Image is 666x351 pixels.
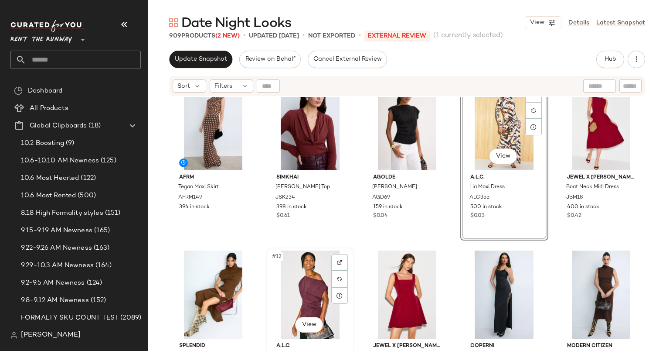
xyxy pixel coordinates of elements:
[495,153,510,160] span: View
[239,51,300,68] button: Review on Behalf
[433,31,503,41] span: (1 currently selected)
[372,183,417,191] span: [PERSON_NAME]
[530,19,544,26] span: View
[21,138,64,148] span: 10.2 Boosting
[373,203,403,211] span: 159 in stock
[560,251,642,339] img: MODC24.jpg
[178,194,202,202] span: AFRM149
[99,156,116,166] span: (125)
[469,183,505,191] span: Lia Maxi Dress
[604,56,616,63] span: Hub
[174,56,227,63] span: Update Snapshot
[215,33,240,39] span: (2 New)
[568,18,589,28] a: Details
[103,208,121,218] span: (151)
[359,31,361,41] span: •
[337,276,342,282] img: svg%3e
[21,208,103,218] span: 8.18 High Formality styles
[596,18,645,28] a: Latest Snapshot
[313,56,382,63] span: Cancel External Review
[567,342,635,350] span: Modern Citizen
[302,31,305,41] span: •
[14,86,23,95] img: svg%3e
[92,243,110,253] span: (163)
[21,243,92,253] span: 9.22-9.26 AM Newness
[179,203,210,211] span: 394 in stock
[566,194,583,202] span: JBM18
[275,194,295,202] span: JSK234
[21,330,81,341] span: [PERSON_NAME]
[463,251,545,339] img: COP27.jpg
[372,194,390,202] span: AGD69
[567,203,599,211] span: 400 in stock
[169,31,240,41] div: Products
[179,342,247,350] span: Splendid
[525,16,561,29] button: View
[470,342,538,350] span: Coperni
[179,174,247,182] span: AFRM
[276,342,344,350] span: A.L.C.
[169,18,178,27] img: svg%3e
[243,31,245,41] span: •
[364,31,430,41] p: External REVIEW
[30,103,68,114] span: All Products
[172,251,254,339] img: SPL170.jpg
[178,183,219,191] span: Tegan Maxi Skirt
[10,20,85,32] img: cfy_white_logo.C9jOOHJF.svg
[181,15,291,32] span: Date Night Looks
[276,174,344,182] span: SIMKHAI
[469,194,489,202] span: ALC355
[169,51,232,68] button: Update Snapshot
[21,313,119,323] span: FORMALTY SKU COUNT TEST
[489,148,517,164] button: View
[94,261,112,271] span: (164)
[21,173,79,183] span: 10.6 Most Hearted
[76,191,96,201] span: (500)
[308,51,387,68] button: Cancel External Review
[566,183,619,191] span: Boat Neck Midi Dress
[596,51,624,68] button: Hub
[85,278,102,288] span: (124)
[21,191,76,201] span: 10.6 Most Rented
[10,30,72,45] span: Rent the Runway
[245,56,295,63] span: Review on Behalf
[10,332,17,339] img: svg%3e
[21,261,94,271] span: 9.29-10.3 AM Newness
[79,173,96,183] span: (122)
[567,174,635,182] span: Jewel x [PERSON_NAME]
[276,212,290,220] span: $0.61
[177,82,190,91] span: Sort
[373,342,441,350] span: Jewel x [PERSON_NAME]
[21,156,99,166] span: 10.6-10.10 AM Newness
[271,252,283,261] span: #12
[531,108,536,113] img: svg%3e
[373,174,441,182] span: AGOLDE
[373,212,388,220] span: $0.04
[87,121,101,131] span: (18)
[308,31,355,41] p: Not Exported
[21,226,92,236] span: 9.15-9.19 AM Newness
[169,33,181,39] span: 909
[249,31,299,41] p: updated [DATE]
[28,86,62,96] span: Dashboard
[301,321,316,328] span: View
[337,260,342,265] img: svg%3e
[21,278,85,288] span: 9.2-9.5 AM Newness
[214,82,232,91] span: Filters
[21,296,89,306] span: 9.8-9.12 AM Newness
[89,296,106,306] span: (152)
[64,138,74,148] span: (9)
[30,121,87,131] span: Global Clipboards
[119,313,141,323] span: (2089)
[275,183,330,191] span: [PERSON_NAME] Top
[366,251,448,339] img: JBM19.jpg
[276,203,307,211] span: 398 in stock
[92,226,110,236] span: (165)
[269,251,351,339] img: ALC351.jpg
[295,317,323,333] button: View
[567,212,581,220] span: $0.42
